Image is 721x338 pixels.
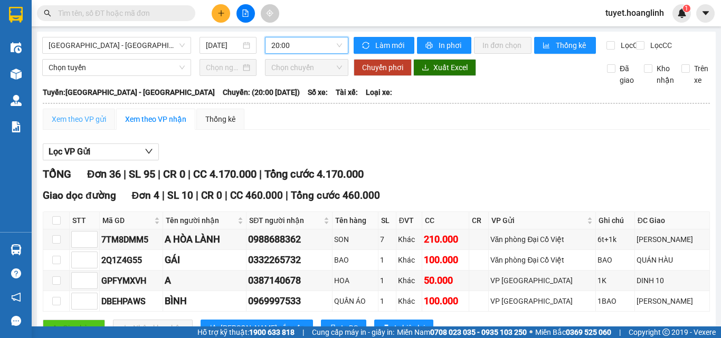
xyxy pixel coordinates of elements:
span: Tổng cước 460.000 [291,189,380,201]
td: VP Mỹ Đình [489,291,596,312]
div: 1BAO [597,295,633,307]
span: Giao dọc đường [43,189,116,201]
span: Miền Bắc [535,326,611,338]
td: 0988688362 [246,229,332,250]
div: 1 [380,254,394,266]
span: Xuất Excel [433,62,468,73]
b: Tuyến: [GEOGRAPHIC_DATA] - [GEOGRAPHIC_DATA] [43,88,215,96]
button: syncLàm mới [354,37,414,54]
span: TỔNG [43,168,71,180]
span: | [188,168,191,180]
div: 1K [597,275,633,286]
th: ĐVT [396,212,422,229]
div: Khác [398,254,420,266]
div: Thống kê [205,113,235,125]
th: CC [422,212,470,229]
div: HOA [334,275,376,286]
span: Cung cấp máy in - giấy in: [312,326,394,338]
div: 0332265732 [248,253,330,267]
div: GPFYMXVH [101,274,161,287]
span: In phơi [439,40,463,51]
span: Chọn tuyến [49,60,185,75]
span: CR 0 [201,189,222,201]
span: Lọc CC [646,40,673,51]
div: VP [GEOGRAPHIC_DATA] [490,295,594,307]
div: A [165,273,245,288]
td: 7TM8DMM5 [100,229,163,250]
img: warehouse-icon [11,42,22,53]
span: Mã GD [102,215,152,226]
span: SĐT người nhận [249,215,321,226]
button: In đơn chọn [474,37,532,54]
button: uploadGiao hàng [43,320,105,336]
td: GÁI [163,250,247,271]
img: logo-vxr [9,7,23,23]
button: file-add [236,4,255,23]
span: | [162,189,165,201]
td: [PERSON_NAME] [635,291,710,312]
span: search [44,9,51,17]
div: Khác [398,234,420,245]
td: 0969997533 [246,291,332,312]
span: copyright [662,329,670,336]
div: 2Q1Z4G55 [101,254,161,267]
td: [PERSON_NAME] [635,229,710,250]
span: bar-chart [543,42,552,50]
span: Hà Nội - Quảng Bình [49,37,185,53]
span: caret-down [701,8,710,18]
div: 0387140678 [248,273,330,288]
span: message [11,316,21,326]
td: QUÁN HÀU [635,250,710,271]
div: QUẦN ÁO [334,295,376,307]
div: 7TM8DMM5 [101,233,161,246]
img: warehouse-icon [11,95,22,106]
td: A HÒA LÀNH [163,229,247,250]
div: 1 [380,295,394,307]
span: Đơn 36 [87,168,121,180]
button: Lọc VP Gửi [43,143,159,160]
button: downloadXuất Excel [413,59,476,76]
div: Xem theo VP nhận [125,113,186,125]
div: Văn phòng Đại Cồ Việt [490,234,594,245]
span: | [286,189,288,201]
span: Hỗ trợ kỹ thuật: [197,326,295,338]
span: ⚪️ [529,330,533,334]
span: Lọc CR [616,40,644,51]
div: 100.000 [424,253,468,267]
span: [PERSON_NAME] sắp xếp [221,322,305,334]
button: downloadNhập kho nhận [113,320,193,336]
img: solution-icon [11,121,22,132]
div: VP [GEOGRAPHIC_DATA] [490,275,594,286]
span: Miền Nam [397,326,527,338]
span: Đơn 4 [132,189,160,201]
div: 100.000 [424,294,468,308]
button: sort-ascending[PERSON_NAME] sắp xếp [201,320,313,336]
span: | [302,326,304,338]
span: 1 [685,5,688,12]
span: | [259,168,262,180]
div: 210.000 [424,232,468,247]
span: In DS [341,322,358,334]
span: | [124,168,126,180]
span: printer [425,42,434,50]
span: Tên người nhận [166,215,236,226]
span: 20:00 [271,37,342,53]
div: A HÒA LÀNH [165,232,245,247]
span: printer [329,324,337,333]
div: BÌNH [165,294,245,308]
div: Văn phòng Đại Cồ Việt [490,254,594,266]
div: Khác [398,295,420,307]
div: Xem theo VP gửi [52,113,106,125]
span: Đã giao [615,63,638,86]
span: Tài xế: [336,86,358,98]
th: ĐC Giao [635,212,710,229]
button: bar-chartThống kê [534,37,596,54]
span: | [196,189,198,201]
button: caret-down [696,4,715,23]
span: Lọc VP Gửi [49,145,90,158]
span: tuyet.hoanglinh [597,6,672,20]
img: icon-new-feature [677,8,687,18]
span: Thống kê [556,40,587,51]
td: GPFYMXVH [100,271,163,291]
td: DINH 10 [635,271,710,291]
